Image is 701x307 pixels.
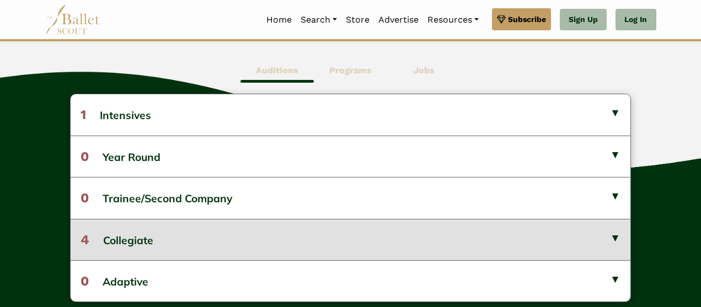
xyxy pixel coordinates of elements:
button: 1Intensives [71,94,630,135]
b: Jobs [413,65,435,76]
span: 0 [81,149,89,164]
a: Log In [616,9,656,31]
span: 0 [81,273,89,289]
b: Auditions [256,65,298,76]
span: 0 [81,190,89,206]
a: Home [262,8,296,31]
span: 1 [81,107,86,122]
button: 0Year Round [71,136,630,177]
a: Subscribe [492,8,551,30]
button: 0Adaptive [71,260,630,301]
img: gem.svg [497,13,506,25]
a: Advertise [374,8,423,31]
button: 0Trainee/Second Company [71,177,630,218]
span: 4 [81,232,89,247]
a: Store [341,8,374,31]
span: Subscribe [508,13,546,25]
button: 4Collegiate [71,219,630,260]
a: Resources [423,8,483,31]
a: Sign Up [560,9,607,31]
b: Programs [329,65,372,76]
a: Search [296,8,341,31]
